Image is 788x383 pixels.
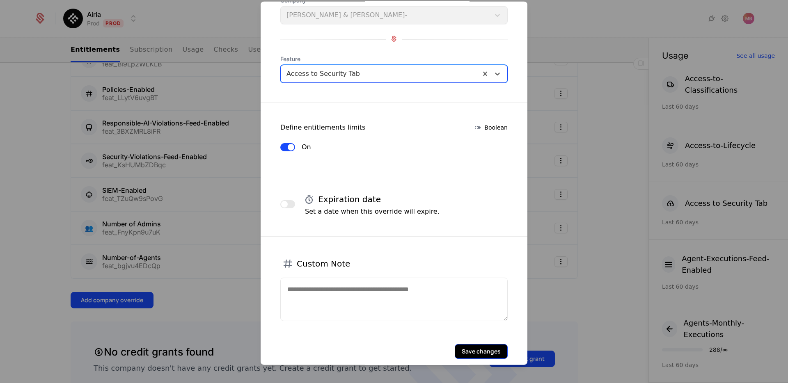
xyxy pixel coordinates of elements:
button: Save changes [455,344,508,359]
label: On [302,142,311,152]
h4: Custom Note [297,258,350,269]
span: Feature [280,55,508,63]
div: Define entitlements limits [280,123,365,132]
span: Boolean [484,123,508,132]
p: Set a date when this override will expire. [305,207,440,217]
h4: Expiration date [318,194,381,205]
